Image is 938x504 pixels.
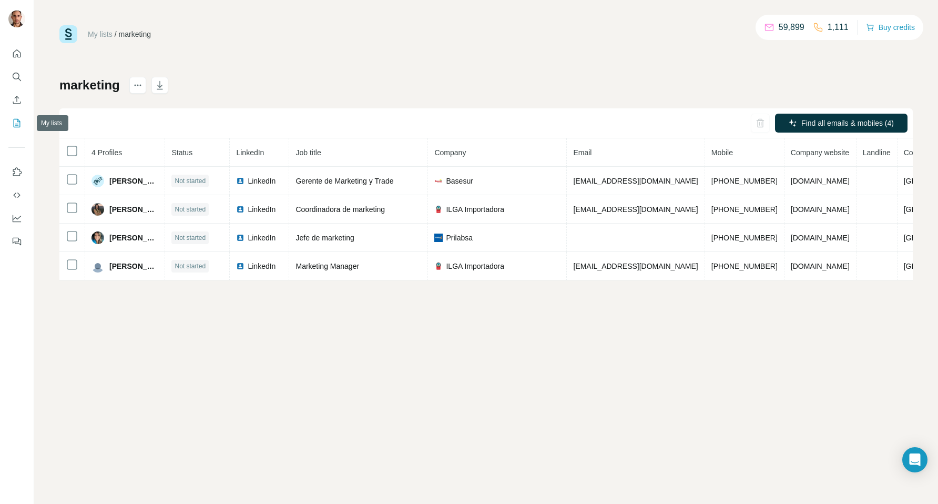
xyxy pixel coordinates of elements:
span: [PERSON_NAME] [109,176,158,186]
span: Email [573,148,592,157]
span: [DOMAIN_NAME] [791,262,850,270]
span: LinkedIn [248,176,276,186]
span: [PHONE_NUMBER] [711,262,778,270]
span: ILGA Importadora [446,204,504,215]
span: Not started [175,176,206,186]
span: Prilabsa [446,233,473,243]
p: 59,899 [779,21,804,34]
span: [PERSON_NAME] [109,204,158,215]
span: 4 Profiles [91,148,122,157]
span: Jefe de marketing [295,234,354,242]
button: Dashboard [8,209,25,228]
span: Landline [863,148,891,157]
span: Not started [175,205,206,214]
span: Basesur [446,176,473,186]
span: [EMAIL_ADDRESS][DOMAIN_NAME] [573,205,698,214]
button: Enrich CSV [8,90,25,109]
span: Company website [791,148,849,157]
span: Country [904,148,930,157]
span: Find all emails & mobiles (4) [801,118,894,128]
img: Avatar [91,175,104,187]
span: Coordinadora de marketing [295,205,385,214]
button: Search [8,67,25,86]
span: [PHONE_NUMBER] [711,205,778,214]
span: [EMAIL_ADDRESS][DOMAIN_NAME] [573,262,698,270]
button: Feedback [8,232,25,251]
img: LinkedIn logo [236,177,244,185]
span: [PHONE_NUMBER] [711,234,778,242]
img: company-logo [434,177,443,185]
button: My lists [8,114,25,133]
img: LinkedIn logo [236,234,244,242]
span: [PERSON_NAME] [109,233,158,243]
span: LinkedIn [248,204,276,215]
li: / [115,29,117,39]
span: Not started [175,261,206,271]
img: Surfe Logo [59,25,77,43]
span: Status [171,148,192,157]
span: [PHONE_NUMBER] [711,177,778,185]
span: [PERSON_NAME] [109,261,158,271]
span: Company [434,148,466,157]
span: LinkedIn [236,148,264,157]
img: Avatar [8,11,25,27]
button: actions [129,77,146,94]
button: Use Surfe API [8,186,25,205]
span: Marketing Manager [295,262,359,270]
button: Quick start [8,44,25,63]
span: Gerente de Marketing y Trade [295,177,393,185]
span: [DOMAIN_NAME] [791,234,850,242]
img: company-logo [434,234,443,242]
a: My lists [88,30,113,38]
button: Use Surfe on LinkedIn [8,163,25,182]
p: 1,111 [828,21,849,34]
img: Avatar [91,203,104,216]
img: Avatar [91,231,104,244]
button: Find all emails & mobiles (4) [775,114,908,133]
span: Not started [175,233,206,243]
span: [DOMAIN_NAME] [791,205,850,214]
img: LinkedIn logo [236,205,244,214]
span: LinkedIn [248,261,276,271]
img: LinkedIn logo [236,262,244,270]
span: ILGA Importadora [446,261,504,271]
div: Open Intercom Messenger [902,447,927,472]
div: marketing [119,29,151,39]
span: [DOMAIN_NAME] [791,177,850,185]
span: LinkedIn [248,233,276,243]
img: Avatar [91,260,104,273]
h1: marketing [59,77,120,94]
img: company-logo [434,205,443,214]
button: Buy credits [866,20,915,35]
span: [EMAIL_ADDRESS][DOMAIN_NAME] [573,177,698,185]
span: Mobile [711,148,733,157]
img: company-logo [434,262,443,270]
span: Job title [295,148,321,157]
